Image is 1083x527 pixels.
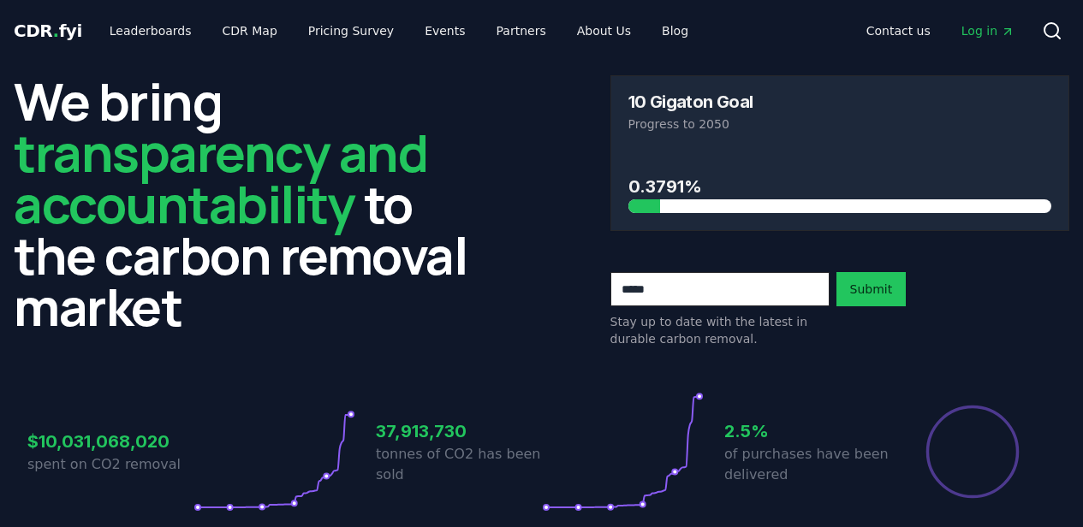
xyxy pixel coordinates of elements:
a: About Us [563,15,645,46]
nav: Main [96,15,702,46]
h3: 37,913,730 [376,418,542,444]
a: Log in [948,15,1028,46]
h2: We bring to the carbon removal market [14,75,473,332]
a: CDR.fyi [14,19,82,43]
span: CDR fyi [14,21,82,41]
nav: Main [853,15,1028,46]
button: Submit [836,272,907,306]
div: Percentage of sales delivered [925,404,1021,500]
a: Contact us [853,15,944,46]
a: Leaderboards [96,15,205,46]
p: Progress to 2050 [628,115,1052,133]
a: Partners [483,15,560,46]
p: of purchases have been delivered [724,444,890,485]
p: Stay up to date with the latest in durable carbon removal. [610,313,830,347]
a: Pricing Survey [295,15,408,46]
a: CDR Map [209,15,291,46]
a: Events [411,15,479,46]
h3: 0.3791% [628,174,1052,199]
span: transparency and accountability [14,117,427,239]
span: Log in [961,22,1015,39]
a: Blog [648,15,702,46]
p: spent on CO2 removal [27,454,193,475]
h3: 2.5% [724,418,890,444]
span: . [53,21,59,41]
h3: 10 Gigaton Goal [628,93,753,110]
h3: $10,031,068,020 [27,429,193,454]
p: tonnes of CO2 has been sold [376,444,542,485]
